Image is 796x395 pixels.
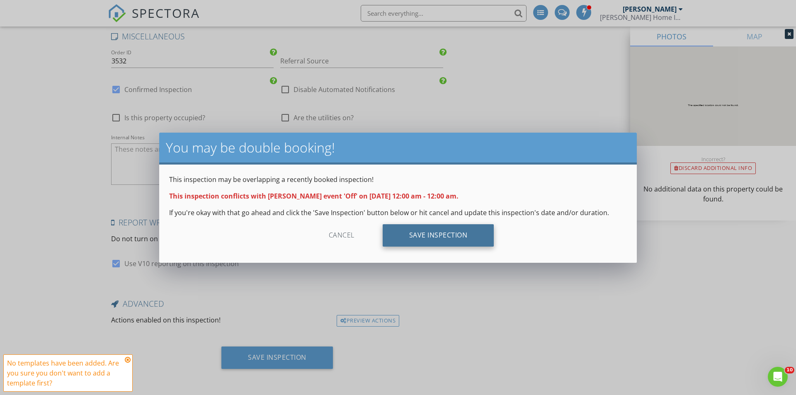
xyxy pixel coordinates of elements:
[169,174,627,184] p: This inspection may be overlapping a recently booked inspection!
[302,224,381,247] div: Cancel
[169,208,627,218] p: If you're okay with that go ahead and click the 'Save Inspection' button below or hit cancel and ...
[383,224,494,247] div: Save Inspection
[785,367,794,373] span: 10
[169,191,459,201] strong: This inspection conflicts with [PERSON_NAME] event 'Off' on [DATE] 12:00 am - 12:00 am.
[768,367,788,387] iframe: Intercom live chat
[7,358,122,388] div: No templates have been added. Are you sure you don't want to add a template first?
[166,139,630,156] h2: You may be double booking!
